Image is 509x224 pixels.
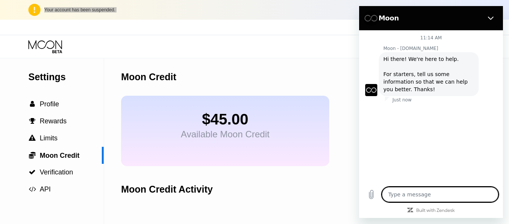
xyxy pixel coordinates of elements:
div: Moon Credit Activity [121,184,213,195]
span: Verification [40,168,73,176]
div:  [28,186,36,193]
span: Profile [40,100,59,108]
span: Limits [40,134,58,142]
div:  [28,151,36,159]
div: Available Moon Credit [181,129,269,140]
div:  [28,169,36,176]
div: Moon Credit [121,72,176,82]
span: Rewards [40,117,67,125]
span:  [29,118,36,124]
div:  [28,118,36,124]
div:  [28,101,36,107]
div: Settings [28,72,104,82]
div:  [28,135,36,142]
iframe: Messaging window [359,6,503,218]
span:  [29,135,36,142]
div: $45.00 [181,111,269,128]
span: Moon Credit [40,152,79,159]
span:  [30,101,35,107]
span: API [40,185,51,193]
span:  [29,151,36,159]
span:  [29,169,36,176]
span:  [29,186,36,193]
div: Your account has been suspended. [44,7,481,12]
